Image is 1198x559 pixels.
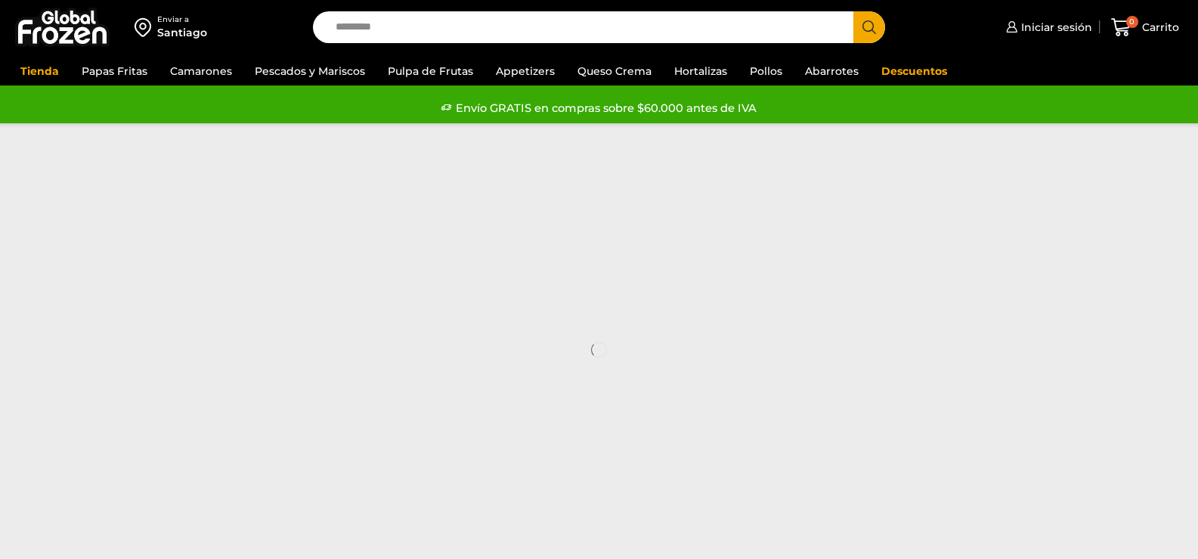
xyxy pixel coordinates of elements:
[163,57,240,85] a: Camarones
[874,57,955,85] a: Descuentos
[570,57,659,85] a: Queso Crema
[1002,12,1092,42] a: Iniciar sesión
[135,14,157,40] img: address-field-icon.svg
[247,57,373,85] a: Pescados y Mariscos
[1138,20,1179,35] span: Carrito
[157,25,207,40] div: Santiago
[742,57,790,85] a: Pollos
[1017,20,1092,35] span: Iniciar sesión
[1126,16,1138,28] span: 0
[157,14,207,25] div: Enviar a
[488,57,562,85] a: Appetizers
[853,11,885,43] button: Search button
[797,57,866,85] a: Abarrotes
[380,57,481,85] a: Pulpa de Frutas
[13,57,67,85] a: Tienda
[667,57,735,85] a: Hortalizas
[1107,10,1183,45] a: 0 Carrito
[74,57,155,85] a: Papas Fritas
